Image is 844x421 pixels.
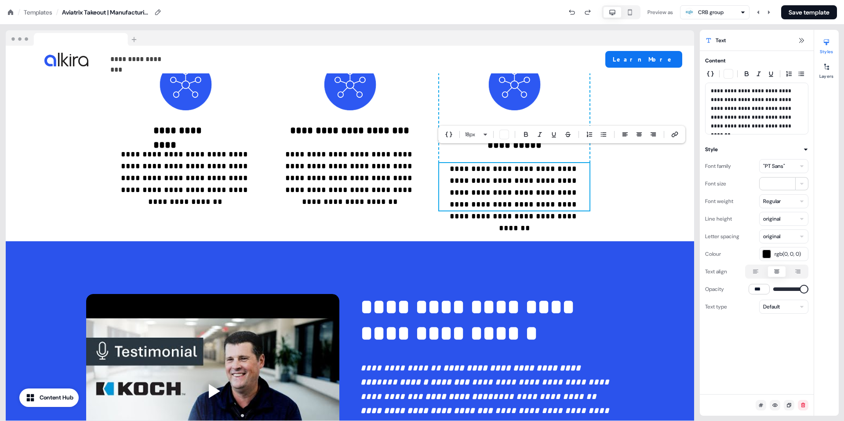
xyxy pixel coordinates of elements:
div: / [56,7,58,17]
div: Line height [705,212,732,226]
a: Templates [24,8,52,17]
span: 18 px [465,130,475,139]
div: Text align [705,265,727,279]
span: Text [716,36,726,45]
button: 18px [462,129,483,140]
iframe: YouTube video player [4,4,289,171]
img: Browser topbar [6,30,141,46]
div: original [763,232,780,241]
div: "PT Sans" [763,162,785,171]
div: Text type [705,300,727,314]
div: Font size [705,177,726,191]
div: Content Hub [40,393,73,402]
img: Image [157,56,214,113]
div: / [18,7,20,17]
div: Aviatrix Takeout | Manufacturing [62,8,150,17]
button: Style [705,145,808,154]
div: Default [763,302,780,311]
button: rgb(0, 0, 0) [759,247,808,261]
div: Content [705,56,726,65]
img: Image [321,56,378,113]
div: Style [705,145,718,154]
button: Layers [814,60,839,79]
div: CRB group [698,8,724,17]
button: Learn More [605,51,682,68]
div: Font family [705,159,731,173]
div: Font weight [705,194,733,208]
div: Letter spacing [705,229,739,243]
span: rgb(0, 0, 0) [775,250,805,258]
button: Save template [781,5,837,19]
button: Styles [814,35,839,54]
div: Preview as [648,8,673,17]
div: Opacity [705,282,724,296]
div: Colour [705,247,721,261]
img: Image [44,53,88,66]
div: original [763,214,780,223]
div: Regular [763,197,781,206]
img: Image [486,56,543,113]
button: "PT Sans" [759,159,808,173]
button: Content Hub [19,388,79,407]
button: CRB group [680,5,749,19]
